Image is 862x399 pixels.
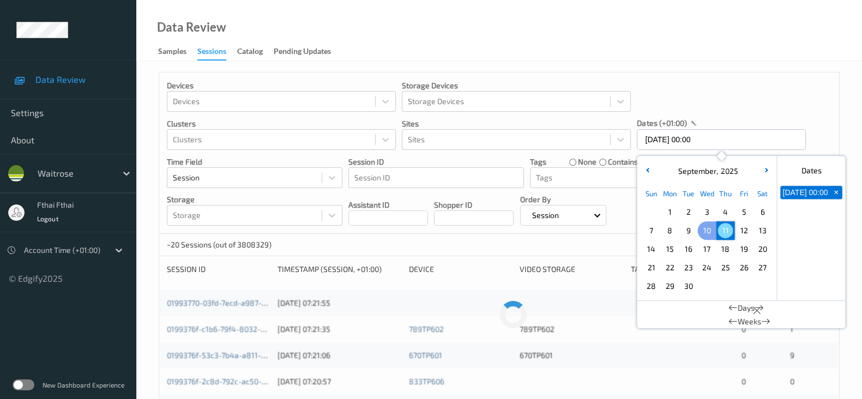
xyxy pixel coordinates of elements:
a: Catalog [237,44,274,59]
div: Timestamp (Session, +01:00) [278,264,401,275]
p: Storage [167,194,342,205]
span: 7 [643,223,659,238]
div: Choose Monday September 29 of 2025 [660,277,679,295]
div: Pending Updates [274,46,331,59]
a: 01993770-03fd-7ecd-a987-e1c47c915ffb [167,298,308,307]
label: contains any [608,156,653,167]
span: 1 [790,324,793,334]
div: Choose Saturday September 06 of 2025 [753,203,771,221]
span: 4 [718,204,733,220]
div: Mon [660,184,679,203]
span: 5 [736,204,751,220]
span: 9 [790,350,794,360]
span: 17 [699,241,714,257]
div: Samples [158,46,186,59]
div: Choose Friday October 03 of 2025 [734,277,753,295]
div: Choose Wednesday September 10 of 2025 [697,221,716,240]
p: Shopper ID [434,199,514,210]
div: Choose Tuesday September 02 of 2025 [679,203,697,221]
button: + [830,186,842,199]
a: Pending Updates [274,44,342,59]
div: [DATE] 07:21:06 [278,350,401,361]
div: Choose Wednesday September 24 of 2025 [697,258,716,277]
div: Choose Wednesday September 03 of 2025 [697,203,716,221]
div: Choose Sunday September 28 of 2025 [642,277,660,295]
div: Catalog [237,46,263,59]
span: 26 [736,260,751,275]
button: [DATE] 00:00 [780,186,830,199]
a: 833TP606 [409,377,444,386]
span: 19 [736,241,751,257]
div: Choose Tuesday September 23 of 2025 [679,258,697,277]
div: Fri [734,184,753,203]
p: Devices [167,80,396,91]
span: 12 [736,223,751,238]
div: Choose Saturday September 27 of 2025 [753,258,771,277]
p: Assistant ID [348,199,428,210]
span: 29 [662,279,677,294]
span: 0 [742,350,746,360]
div: Tags [631,264,734,275]
div: Choose Sunday September 14 of 2025 [642,240,660,258]
span: 20 [755,241,770,257]
a: 670TP601 [409,350,442,360]
p: Tags [530,156,546,167]
div: Choose Wednesday September 17 of 2025 [697,240,716,258]
div: Choose Tuesday September 30 of 2025 [679,277,697,295]
div: Choose Thursday October 02 of 2025 [716,277,734,295]
div: Choose Saturday September 13 of 2025 [753,221,771,240]
span: 14 [643,241,659,257]
div: Data Review [157,22,226,33]
div: Choose Saturday September 20 of 2025 [753,240,771,258]
div: Thu [716,184,734,203]
div: Choose Saturday October 04 of 2025 [753,277,771,295]
label: none [578,156,596,167]
p: Storage Devices [402,80,631,91]
span: 9 [680,223,696,238]
p: Clusters [167,118,396,129]
span: 8 [662,223,677,238]
span: 3 [699,204,714,220]
span: 10 [699,223,714,238]
div: 789TP602 [520,324,623,335]
span: 18 [718,241,733,257]
div: Choose Monday September 08 of 2025 [660,221,679,240]
span: 6 [755,204,770,220]
p: Session ID [348,156,524,167]
div: Choose Tuesday September 09 of 2025 [679,221,697,240]
div: Sessions [197,46,226,61]
span: 25 [718,260,733,275]
span: 2025 [718,166,738,176]
div: Session ID [167,264,270,275]
a: 789TP602 [409,324,444,334]
span: September [676,166,716,176]
span: 24 [699,260,714,275]
div: Sat [753,184,771,203]
a: 0199376f-2c8d-792c-ac50-bcd8b4270a42 [167,377,315,386]
span: 2 [680,204,696,220]
span: 28 [643,279,659,294]
span: 15 [662,241,677,257]
div: Sun [642,184,660,203]
div: Choose Monday September 22 of 2025 [660,258,679,277]
p: Sites [402,118,631,129]
div: 670TP601 [520,350,623,361]
div: Choose Wednesday October 01 of 2025 [697,277,716,295]
span: 30 [680,279,696,294]
span: 11 [718,223,733,238]
span: 0 [790,377,794,386]
div: Choose Thursday September 25 of 2025 [716,258,734,277]
div: Choose Monday September 01 of 2025 [660,203,679,221]
div: Choose Friday September 26 of 2025 [734,258,753,277]
div: Choose Sunday September 21 of 2025 [642,258,660,277]
div: Choose Thursday September 11 of 2025 [716,221,734,240]
div: Choose Sunday August 31 of 2025 [642,203,660,221]
span: 23 [680,260,696,275]
span: 16 [680,241,696,257]
span: Days [738,303,755,313]
span: 22 [662,260,677,275]
span: 0 [742,324,746,334]
div: [DATE] 07:21:35 [278,324,401,335]
div: Choose Friday September 05 of 2025 [734,203,753,221]
div: [DATE] 07:21:55 [278,298,401,309]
